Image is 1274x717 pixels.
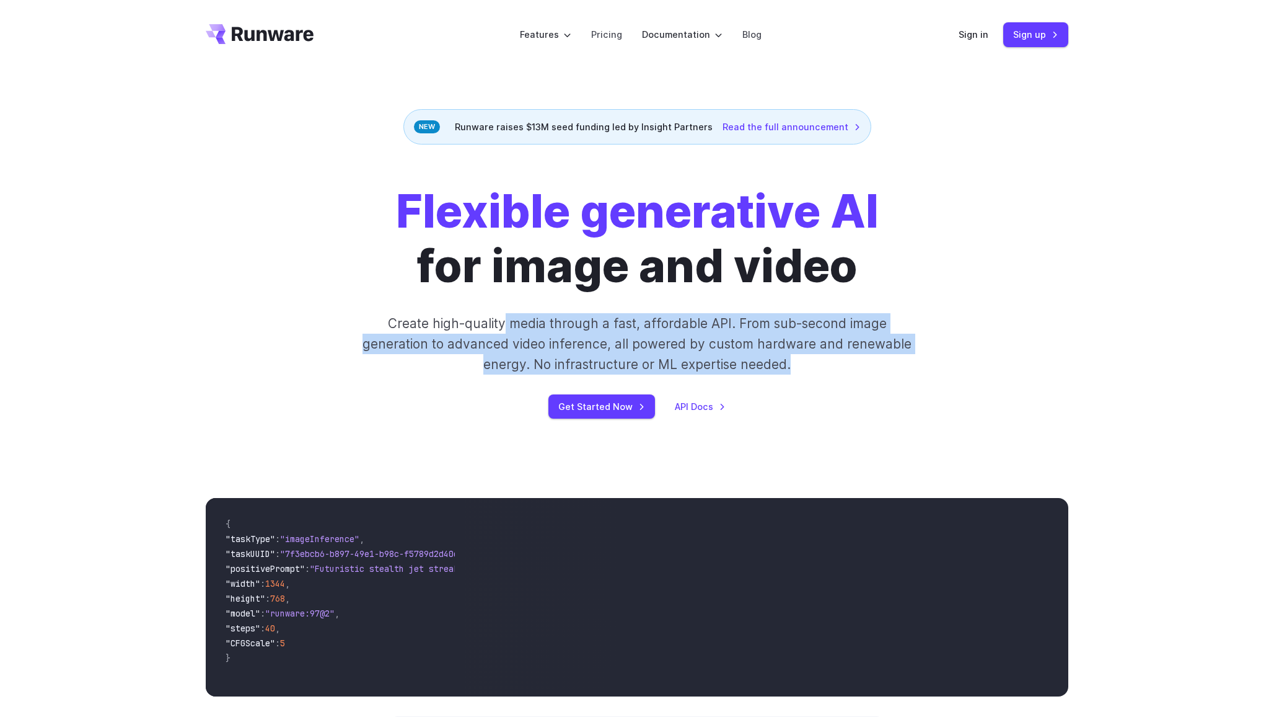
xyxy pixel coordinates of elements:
span: "positivePrompt" [226,563,305,574]
strong: Flexible generative AI [396,184,879,239]
span: "taskType" [226,533,275,545]
span: : [275,638,280,649]
span: , [285,593,290,604]
a: Sign up [1003,22,1068,47]
a: Get Started Now [548,394,655,419]
span: "width" [226,578,260,589]
a: Read the full announcement [723,120,861,134]
span: : [265,593,270,604]
a: API Docs [675,399,726,414]
a: Go to / [206,24,314,44]
a: Sign in [959,27,988,42]
span: : [260,623,265,634]
span: : [275,533,280,545]
span: } [226,652,231,664]
span: { [226,519,231,530]
span: "runware:97@2" [265,608,335,619]
span: 40 [265,623,275,634]
p: Create high-quality media through a fast, affordable API. From sub-second image generation to adv... [361,313,913,375]
span: "taskUUID" [226,548,275,559]
a: Pricing [591,27,622,42]
span: "model" [226,608,260,619]
span: : [275,548,280,559]
span: "steps" [226,623,260,634]
label: Documentation [642,27,723,42]
a: Blog [742,27,762,42]
span: , [275,623,280,634]
span: "7f3ebcb6-b897-49e1-b98c-f5789d2d40d7" [280,548,468,559]
span: 5 [280,638,285,649]
span: 768 [270,593,285,604]
div: Runware raises $13M seed funding led by Insight Partners [403,109,871,145]
span: , [285,578,290,589]
span: : [260,578,265,589]
span: : [260,608,265,619]
span: "imageInference" [280,533,359,545]
span: "CFGScale" [226,638,275,649]
span: "height" [226,593,265,604]
span: 1344 [265,578,285,589]
span: , [335,608,340,619]
span: : [305,563,310,574]
label: Features [520,27,571,42]
h1: for image and video [396,184,879,293]
span: "Futuristic stealth jet streaking through a neon-lit cityscape with glowing purple exhaust" [310,563,761,574]
span: , [359,533,364,545]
